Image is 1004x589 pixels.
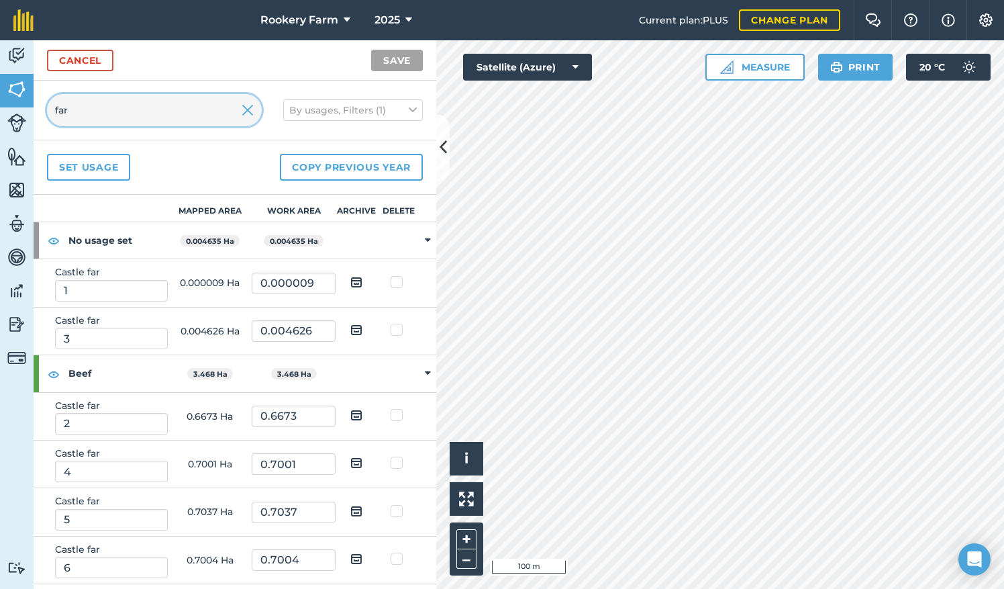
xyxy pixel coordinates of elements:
[168,308,252,355] td: 0.004626 Ha
[7,180,26,200] img: svg+xml;base64,PHN2ZyB4bWxucz0iaHR0cDovL3d3dy53My5vcmcvMjAwMC9zdmciIHdpZHRoPSI1NiIgaGVpZ2h0PSI2MC...
[956,54,983,81] img: svg+xml;base64,PD94bWwgdmVyc2lvbj0iMS4wIiBlbmNvZGluZz0idXRmLTgiPz4KPCEtLSBHZW5lcmF0b3I6IEFkb2JlIE...
[168,488,252,536] td: 0.7037 Ha
[252,195,336,222] th: Work area
[7,46,26,66] img: svg+xml;base64,PD94bWwgdmVyc2lvbj0iMS4wIiBlbmNvZGluZz0idXRmLTgiPz4KPCEtLSBHZW5lcmF0b3I6IEFkb2JlIE...
[456,549,476,569] button: –
[459,492,474,506] img: Four arrows, one pointing top left, one top right, one bottom right and the last bottom left
[350,274,362,290] img: svg+xml;base64,PHN2ZyB4bWxucz0iaHR0cDovL3d3dy53My5vcmcvMjAwMC9zdmciIHdpZHRoPSIxOCIgaGVpZ2h0PSIyNC...
[168,441,252,488] td: 0.7001 Ha
[350,407,362,423] img: svg+xml;base64,PHN2ZyB4bWxucz0iaHR0cDovL3d3dy53My5vcmcvMjAwMC9zdmciIHdpZHRoPSIxOCIgaGVpZ2h0PSIyNC...
[7,561,26,574] img: svg+xml;base64,PD94bWwgdmVyc2lvbj0iMS4wIiBlbmNvZGluZz0idXRmLTgiPz4KPCEtLSBHZW5lcmF0b3I6IEFkb2JlIE...
[55,495,100,507] span: Castle far
[277,369,311,379] strong: 3.468 Ha
[68,355,168,392] strong: Beef
[919,54,945,81] span: 20 ° C
[7,214,26,234] img: svg+xml;base64,PD94bWwgdmVyc2lvbj0iMS4wIiBlbmNvZGluZz0idXRmLTgiPz4KPCEtLSBHZW5lcmF0b3I6IEFkb2JlIE...
[55,543,100,555] span: Castle far
[168,537,252,584] td: 0.7004 Ha
[371,50,423,71] button: Save
[350,455,362,471] img: svg+xml;base64,PHN2ZyB4bWxucz0iaHR0cDovL3d3dy53My5vcmcvMjAwMC9zdmciIHdpZHRoPSIxOCIgaGVpZ2h0PSIyNC...
[168,259,252,307] td: 0.000009 Ha
[7,146,26,167] img: svg+xml;base64,PHN2ZyB4bWxucz0iaHR0cDovL3d3dy53My5vcmcvMjAwMC9zdmciIHdpZHRoPSI1NiIgaGVpZ2h0PSI2MC...
[55,314,100,326] span: Castle far
[830,59,843,75] img: svg+xml;base64,PHN2ZyB4bWxucz0iaHR0cDovL3d3dy53My5vcmcvMjAwMC9zdmciIHdpZHRoPSIxOSIgaGVpZ2h0PSIyNC...
[903,13,919,27] img: A question mark icon
[242,102,254,118] img: svg+xml;base64,PHN2ZyB4bWxucz0iaHR0cDovL3d3dy53My5vcmcvMjAwMC9zdmciIHdpZHRoPSIyMiIgaGVpZ2h0PSIzMC...
[720,60,734,74] img: Ruler icon
[958,543,991,576] div: Open Intercom Messenger
[55,400,100,412] span: Castle far
[818,54,893,81] button: Print
[55,447,100,459] span: Castle far
[350,503,362,519] img: svg+xml;base64,PHN2ZyB4bWxucz0iaHR0cDovL3d3dy53My5vcmcvMjAwMC9zdmciIHdpZHRoPSIxOCIgaGVpZ2h0PSIyNC...
[374,12,400,28] span: 2025
[68,222,168,259] strong: No usage set
[7,349,26,367] img: svg+xml;base64,PD94bWwgdmVyc2lvbj0iMS4wIiBlbmNvZGluZz0idXRmLTgiPz4KPCEtLSBHZW5lcmF0b3I6IEFkb2JlIE...
[865,13,881,27] img: Two speech bubbles overlapping with the left bubble in the forefront
[168,393,252,441] td: 0.6673 Ha
[639,13,728,28] span: Current plan : PLUS
[336,195,378,222] th: Archive
[378,195,420,222] th: Delete
[280,154,423,181] button: Copy previous year
[7,281,26,301] img: svg+xml;base64,PD94bWwgdmVyc2lvbj0iMS4wIiBlbmNvZGluZz0idXRmLTgiPz4KPCEtLSBHZW5lcmF0b3I6IEFkb2JlIE...
[456,529,476,549] button: +
[168,195,252,222] th: Mapped area
[283,99,423,121] button: By usages, Filters (1)
[48,232,60,248] img: svg+xml;base64,PHN2ZyB4bWxucz0iaHR0cDovL3d3dy53My5vcmcvMjAwMC9zdmciIHdpZHRoPSIxOCIgaGVpZ2h0PSIyNC...
[13,9,34,31] img: fieldmargin Logo
[7,247,26,267] img: svg+xml;base64,PD94bWwgdmVyc2lvbj0iMS4wIiBlbmNvZGluZz0idXRmLTgiPz4KPCEtLSBHZW5lcmF0b3I6IEFkb2JlIE...
[906,54,991,81] button: 20 °C
[978,13,994,27] img: A cog icon
[350,322,362,338] img: svg+xml;base64,PHN2ZyB4bWxucz0iaHR0cDovL3d3dy53My5vcmcvMjAwMC9zdmciIHdpZHRoPSIxOCIgaGVpZ2h0PSIyNC...
[942,12,955,28] img: svg+xml;base64,PHN2ZyB4bWxucz0iaHR0cDovL3d3dy53My5vcmcvMjAwMC9zdmciIHdpZHRoPSIxNyIgaGVpZ2h0PSIxNy...
[464,450,468,467] span: i
[47,94,262,126] input: Search
[739,9,840,31] a: Change plan
[705,54,805,81] button: Measure
[47,154,130,181] a: Set usage
[7,114,26,132] img: svg+xml;base64,PD94bWwgdmVyc2lvbj0iMS4wIiBlbmNvZGluZz0idXRmLTgiPz4KPCEtLSBHZW5lcmF0b3I6IEFkb2JlIE...
[270,236,318,246] strong: 0.004635 Ha
[7,79,26,99] img: svg+xml;base64,PHN2ZyB4bWxucz0iaHR0cDovL3d3dy53My5vcmcvMjAwMC9zdmciIHdpZHRoPSI1NiIgaGVpZ2h0PSI2MC...
[450,442,483,475] button: i
[48,366,60,382] img: svg+xml;base64,PHN2ZyB4bWxucz0iaHR0cDovL3d3dy53My5vcmcvMjAwMC9zdmciIHdpZHRoPSIxOCIgaGVpZ2h0PSIyNC...
[463,54,592,81] button: Satellite (Azure)
[55,266,100,278] span: Castle far
[47,50,113,71] a: Cancel
[193,369,228,379] strong: 3.468 Ha
[7,314,26,334] img: svg+xml;base64,PD94bWwgdmVyc2lvbj0iMS4wIiBlbmNvZGluZz0idXRmLTgiPz4KPCEtLSBHZW5lcmF0b3I6IEFkb2JlIE...
[350,551,362,567] img: svg+xml;base64,PHN2ZyB4bWxucz0iaHR0cDovL3d3dy53My5vcmcvMjAwMC9zdmciIHdpZHRoPSIxOCIgaGVpZ2h0PSIyNC...
[186,236,234,246] strong: 0.004635 Ha
[260,12,338,28] span: Rookery Farm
